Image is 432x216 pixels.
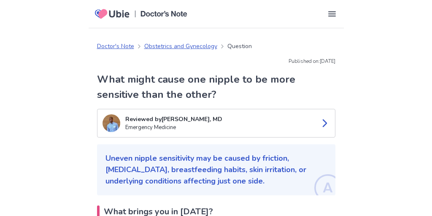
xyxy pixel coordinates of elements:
[140,11,187,17] img: Doctors Note Logo
[105,153,327,187] p: Uneven nipple sensitivity may be caused by friction, [MEDICAL_DATA], breastfeeding habits, skin i...
[97,42,134,51] a: Doctor's Note
[125,115,313,124] p: Reviewed by [PERSON_NAME], MD
[144,42,217,51] a: Obstetrics and Gynecology
[227,42,252,51] p: Question
[125,124,313,132] p: Emergency Medicine
[97,72,335,102] h1: What might cause one nipple to be more sensitive than the other?
[97,109,335,138] a: Tomas DiazReviewed by[PERSON_NAME], MDEmergency Medicine
[103,114,120,132] img: Tomas Diaz
[97,42,252,51] nav: breadcrumb
[97,57,335,65] p: Published on: [DATE]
